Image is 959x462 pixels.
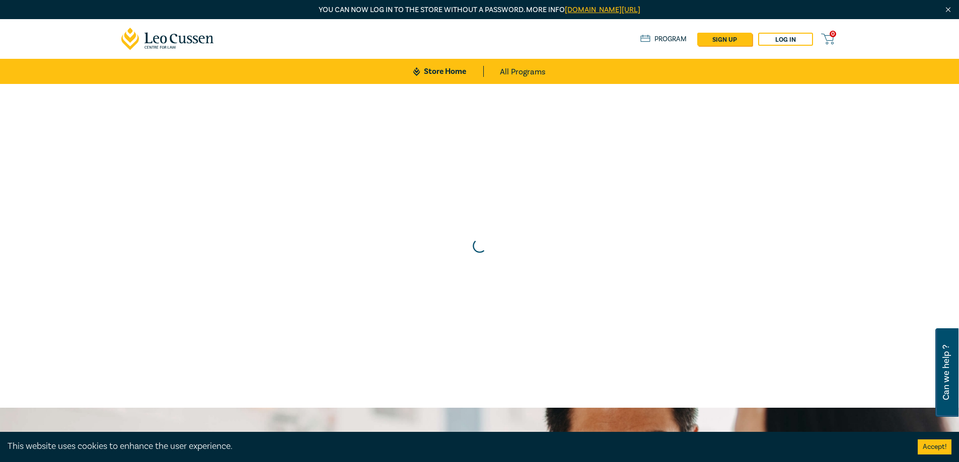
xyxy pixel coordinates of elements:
[697,33,752,46] a: sign up
[830,31,836,37] span: 0
[500,59,546,84] a: All Programs
[413,66,483,77] a: Store Home
[640,34,687,45] a: Program
[565,5,640,15] a: [DOMAIN_NAME][URL]
[8,440,903,453] div: This website uses cookies to enhance the user experience.
[918,439,951,454] button: Accept cookies
[944,6,952,14] img: Close
[758,33,813,46] a: Log in
[121,5,838,16] p: You can now log in to the store without a password. More info
[941,334,951,411] span: Can we help ?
